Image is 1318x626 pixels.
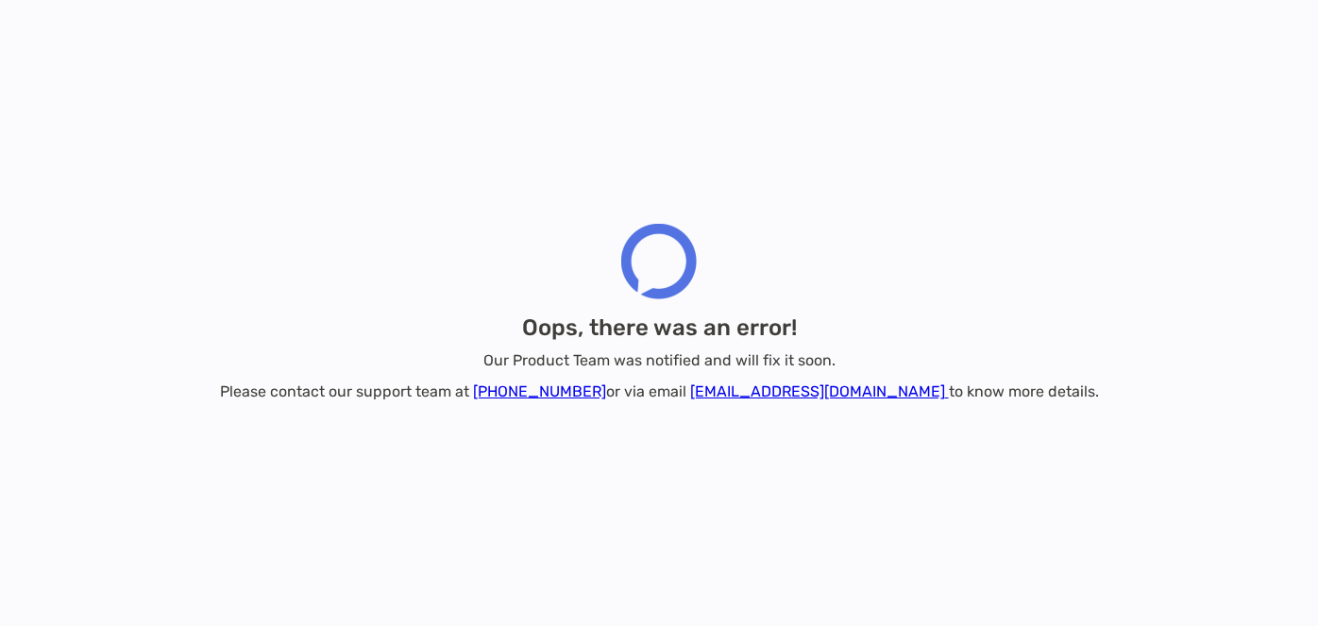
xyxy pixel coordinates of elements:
p: Please contact our support team at or via email to know more details. [220,380,1099,403]
p: Our Product Team was notified and will fix it soon. [483,348,836,372]
a: [EMAIL_ADDRESS][DOMAIN_NAME] [690,382,949,400]
a: [PHONE_NUMBER] [473,382,606,400]
img: Zoe Financial [621,224,697,299]
h2: Oops, there was an error! [522,314,797,341]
